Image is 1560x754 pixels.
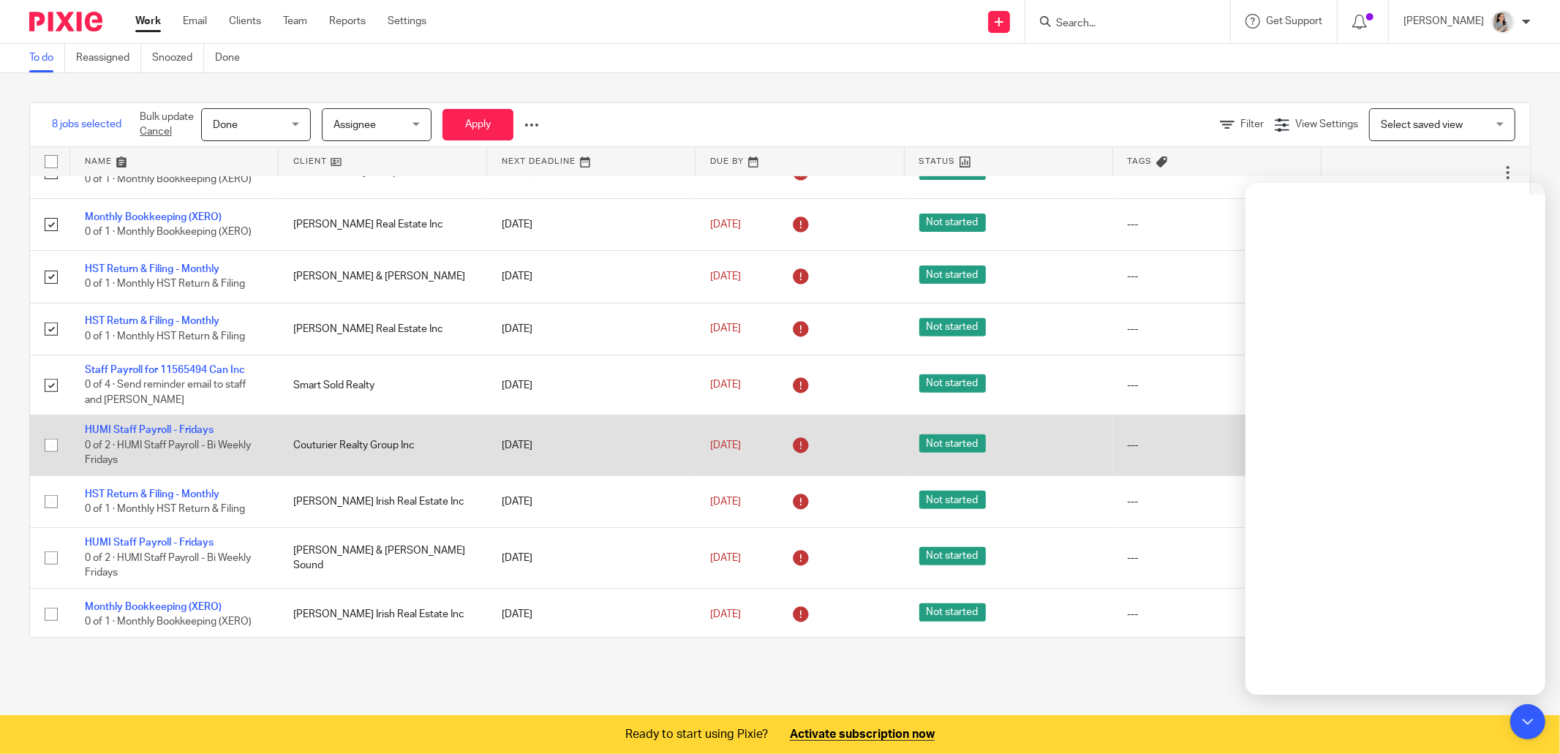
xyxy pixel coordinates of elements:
span: [DATE] [710,324,741,334]
div: --- [1128,217,1307,232]
span: Filter [1240,119,1264,129]
a: To do [29,44,65,72]
p: Bulk update [140,110,194,140]
span: Done [213,120,238,130]
a: Reassigned [76,44,141,72]
a: Reports [329,14,366,29]
div: --- [1128,269,1307,284]
input: Search [1055,18,1186,31]
td: [PERSON_NAME] & [PERSON_NAME] Sound [279,528,487,588]
span: [DATE] [710,440,741,450]
span: 8 jobs selected [52,117,121,132]
a: HST Return & Filing - Monthly [85,489,219,499]
td: [DATE] [487,198,696,250]
span: [DATE] [710,271,741,282]
a: Email [183,14,207,29]
span: 0 of 4 · Send reminder email to staff and [PERSON_NAME] [85,380,246,406]
span: Not started [919,491,986,509]
span: Not started [919,214,986,232]
td: Smart Sold Realty [279,355,487,415]
div: --- [1128,378,1307,393]
a: Monthly Bookkeeping (XERO) [85,212,222,222]
img: Pixie [29,12,102,31]
span: 0 of 1 · Monthly HST Return & Filing [85,331,245,342]
span: 0 of 1 · Monthly Bookkeeping (XERO) [85,175,252,185]
td: [PERSON_NAME] Real Estate Inc [279,303,487,355]
td: [PERSON_NAME] & [PERSON_NAME] [279,251,487,303]
p: [PERSON_NAME] [1403,14,1484,29]
a: Team [283,14,307,29]
a: Settings [388,14,426,29]
span: Get Support [1266,16,1322,26]
td: [PERSON_NAME] Irish Real Estate Inc [279,588,487,640]
td: [DATE] [487,528,696,588]
td: [DATE] [487,475,696,527]
a: Done [215,44,251,72]
a: Monthly Bookkeeping (XERO) [85,602,222,612]
td: [DATE] [487,355,696,415]
a: Work [135,14,161,29]
td: [DATE] [487,415,696,475]
div: --- [1128,322,1307,336]
button: Apply [442,109,513,140]
span: Not started [919,603,986,622]
img: DB342964-06B7-45DF-89DF-C47B4FDC6D2D_1_105_c.jpeg [1491,10,1515,34]
span: Not started [919,547,986,565]
span: [DATE] [710,219,741,230]
span: Select saved view [1381,120,1463,130]
span: [DATE] [710,497,741,507]
span: [DATE] [710,553,741,563]
span: Not started [919,265,986,284]
span: Not started [919,434,986,453]
span: Tags [1128,157,1153,165]
span: 0 of 1 · Monthly Bookkeeping (XERO) [85,617,252,627]
a: Snoozed [152,44,204,72]
span: [DATE] [710,380,741,391]
span: 0 of 2 · HUMI Staff Payroll - Bi Weekly Fridays [85,553,251,578]
div: --- [1128,551,1307,565]
span: 0 of 1 · Monthly HST Return & Filing [85,504,245,514]
a: HUMI Staff Payroll - Fridays [85,425,214,435]
span: 0 of 1 · Monthly Bookkeeping (XERO) [85,227,252,237]
div: --- [1128,607,1307,622]
a: HST Return & Filing - Monthly [85,316,219,326]
span: Not started [919,318,986,336]
td: [DATE] [487,251,696,303]
a: Cancel [140,127,172,137]
a: HUMI Staff Payroll - Fridays [85,538,214,548]
a: Staff Payroll for 11565494 Can Inc [85,365,245,375]
div: --- [1128,438,1307,453]
a: HST Return & Filing - Monthly [85,264,219,274]
td: [PERSON_NAME] Real Estate Inc [279,198,487,250]
span: View Settings [1295,119,1358,129]
td: [DATE] [487,588,696,640]
td: [DATE] [487,303,696,355]
span: 0 of 1 · Monthly HST Return & Filing [85,279,245,290]
div: --- [1128,494,1307,509]
span: Not started [919,374,986,393]
span: 0 of 2 · HUMI Staff Payroll - Bi Weekly Fridays [85,440,251,466]
span: Assignee [334,120,376,130]
td: [PERSON_NAME] Irish Real Estate Inc [279,475,487,527]
a: Clients [229,14,261,29]
td: Couturier Realty Group Inc [279,415,487,475]
span: [DATE] [710,609,741,619]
